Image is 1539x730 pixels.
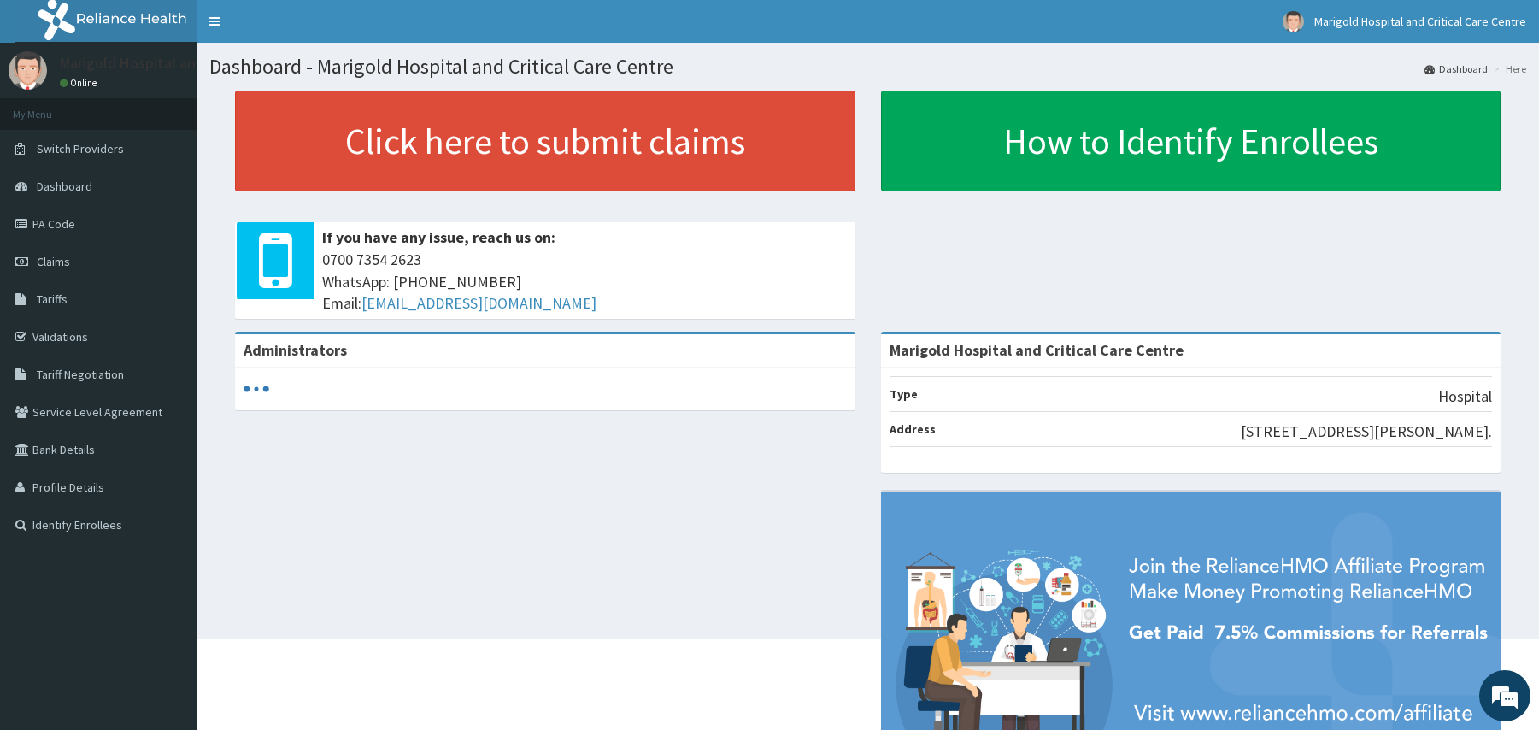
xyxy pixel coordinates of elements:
span: Dashboard [37,179,92,194]
a: Dashboard [1424,62,1488,76]
p: Marigold Hospital and Critical Care Centre [60,56,338,71]
b: Administrators [244,340,347,360]
span: Switch Providers [37,141,124,156]
p: [STREET_ADDRESS][PERSON_NAME]. [1241,421,1492,443]
span: Marigold Hospital and Critical Care Centre [1314,14,1526,29]
strong: Marigold Hospital and Critical Care Centre [890,340,1184,360]
span: 0700 7354 2623 WhatsApp: [PHONE_NUMBER] Email: [322,249,847,315]
p: Hospital [1438,386,1492,408]
span: Tariffs [37,291,68,307]
span: Claims [37,254,70,269]
a: How to Identify Enrollees [881,91,1501,191]
img: User Image [9,51,47,90]
a: Online [60,77,101,89]
svg: audio-loading [244,376,269,402]
li: Here [1489,62,1526,76]
img: User Image [1283,11,1304,32]
b: If you have any issue, reach us on: [322,227,555,247]
a: [EMAIL_ADDRESS][DOMAIN_NAME] [361,293,596,313]
b: Address [890,421,936,437]
a: Click here to submit claims [235,91,855,191]
b: Type [890,386,918,402]
span: Tariff Negotiation [37,367,124,382]
h1: Dashboard - Marigold Hospital and Critical Care Centre [209,56,1526,78]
